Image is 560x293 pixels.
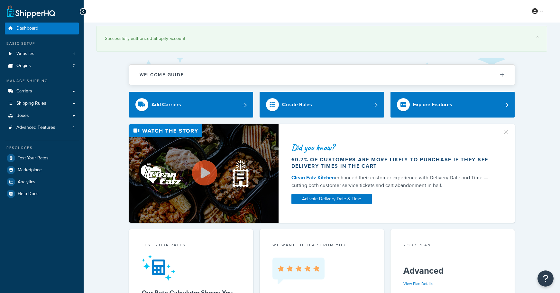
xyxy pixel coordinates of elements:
a: Add Carriers [129,92,253,118]
li: Advanced Features [5,122,79,134]
div: Manage Shipping [5,78,79,84]
span: Advanced Features [16,125,55,130]
div: 60.7% of customers are more likely to purchase if they see delivery times in the cart [291,156,495,169]
span: 7 [73,63,75,69]
div: enhanced their customer experience with Delivery Date and Time — cutting both customer service ti... [291,174,495,189]
a: Clean Eatz Kitchen [291,174,335,181]
button: Welcome Guide [129,65,515,85]
a: View Plan Details [403,281,433,287]
div: Basic Setup [5,41,79,46]
span: Origins [16,63,31,69]
a: Analytics [5,176,79,188]
span: Test Your Rates [18,156,49,161]
a: Carriers [5,85,79,97]
span: 1 [73,51,75,57]
div: Create Rules [282,100,312,109]
span: Help Docs [18,191,39,197]
div: Explore Features [413,100,452,109]
a: × [536,34,539,39]
button: Open Resource Center [537,270,554,287]
span: Analytics [18,179,35,185]
a: Origins7 [5,60,79,72]
a: Help Docs [5,188,79,200]
div: Resources [5,145,79,151]
p: we want to hear from you [272,242,371,248]
li: Websites [5,48,79,60]
a: Marketplace [5,164,79,176]
span: Websites [16,51,34,57]
span: Carriers [16,89,32,94]
a: Dashboard [5,23,79,34]
span: Dashboard [16,26,38,31]
h2: Welcome Guide [140,72,184,77]
span: Shipping Rules [16,101,46,106]
div: Did you know? [291,143,495,152]
a: Websites1 [5,48,79,60]
h5: Advanced [403,266,502,276]
span: 4 [72,125,75,130]
li: Origins [5,60,79,72]
div: Your Plan [403,242,502,250]
a: Boxes [5,110,79,122]
a: Activate Delivery Date & Time [291,194,372,204]
a: Shipping Rules [5,98,79,109]
img: Video thumbnail [129,124,279,223]
span: Marketplace [18,167,42,173]
div: Test your rates [142,242,241,250]
span: Boxes [16,113,29,118]
a: Create Rules [260,92,384,118]
div: Successfully authorized Shopify account [105,34,539,43]
div: Add Carriers [151,100,181,109]
a: Explore Features [390,92,515,118]
a: Advanced Features4 [5,122,79,134]
a: Test Your Rates [5,152,79,164]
